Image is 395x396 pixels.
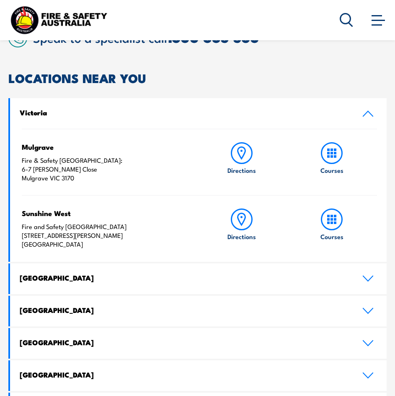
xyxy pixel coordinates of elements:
a: Directions [197,208,287,248]
h4: [GEOGRAPHIC_DATA] [20,273,349,282]
h4: Victoria [20,108,349,117]
a: Courses [287,208,377,248]
h6: Directions [227,166,256,175]
h6: Courses [320,232,343,241]
h4: [GEOGRAPHIC_DATA] [20,338,349,347]
a: [GEOGRAPHIC_DATA] [10,328,387,359]
h4: Sunshine West [22,208,186,218]
a: [GEOGRAPHIC_DATA] [10,360,387,391]
p: Fire and Safety [GEOGRAPHIC_DATA] [STREET_ADDRESS][PERSON_NAME] [GEOGRAPHIC_DATA] [22,222,186,248]
a: Victoria [10,98,387,129]
h4: [GEOGRAPHIC_DATA] [20,305,349,315]
h4: Mulgrave [22,142,186,151]
h2: LOCATIONS NEAR YOU [8,72,387,83]
h4: [GEOGRAPHIC_DATA] [20,370,349,379]
a: Courses [287,142,377,182]
h6: Courses [320,166,343,175]
p: Fire & Safety [GEOGRAPHIC_DATA]: 6-7 [PERSON_NAME] Close Mulgrave VIC 3170 [22,156,186,182]
a: Directions [197,142,287,182]
h2: Speak to a specialist call [33,29,387,45]
a: [GEOGRAPHIC_DATA] [10,296,387,326]
h6: Directions [227,232,256,241]
a: [GEOGRAPHIC_DATA] [10,263,387,294]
